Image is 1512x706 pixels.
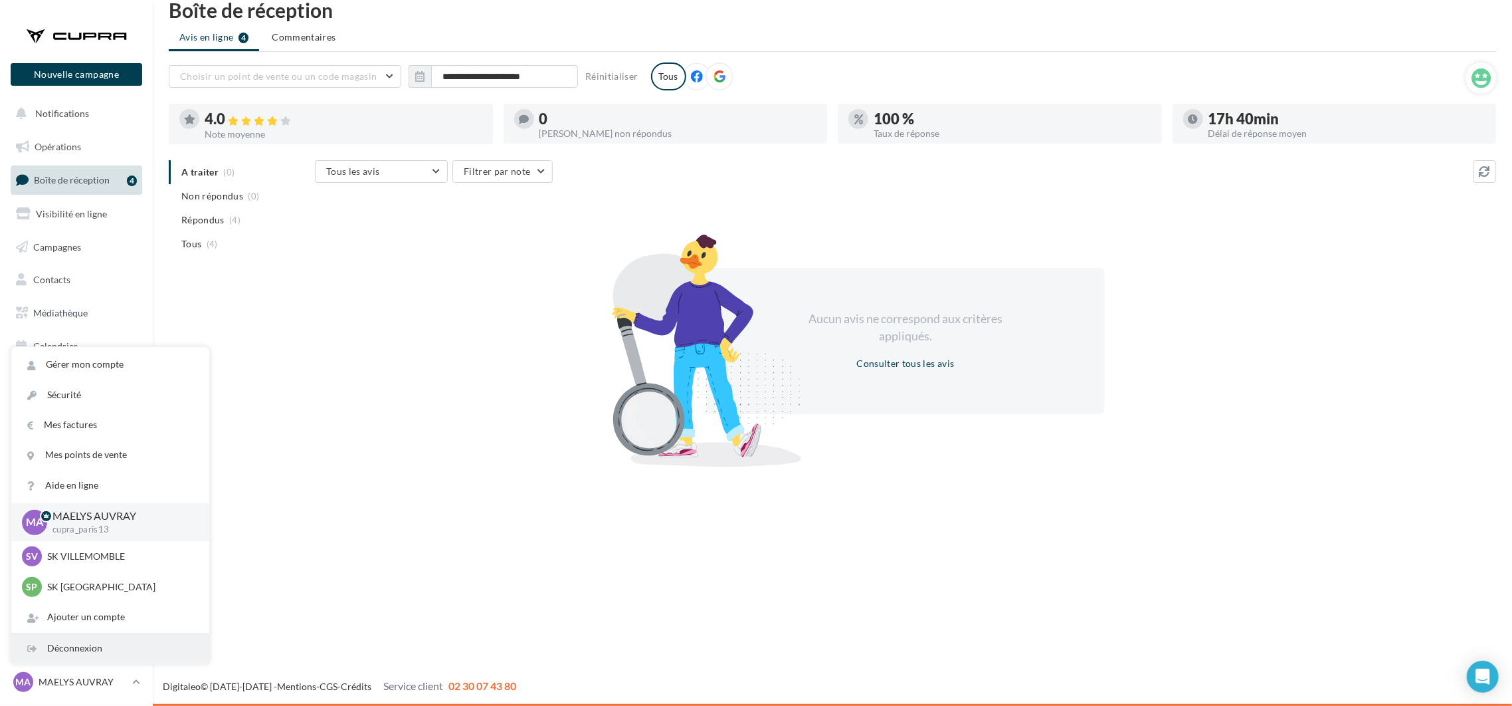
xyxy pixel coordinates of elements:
div: Open Intercom Messenger [1467,661,1499,693]
button: Filtrer par note [452,160,553,183]
a: MA MAELYS AUVRAY [11,669,142,695]
a: Mes points de vente [11,440,209,470]
span: Tous les avis [326,166,380,177]
a: Mes factures [11,410,209,440]
a: Opérations [8,133,145,161]
span: (4) [229,215,240,225]
span: © [DATE]-[DATE] - - - [163,681,516,692]
span: Contacts [33,274,70,285]
p: SK VILLEMOMBLE [47,550,193,563]
p: SK [GEOGRAPHIC_DATA] [47,580,193,594]
button: Consulter tous les avis [851,356,959,372]
a: Campagnes DataOnDemand [8,410,145,449]
span: Boîte de réception [34,174,110,185]
p: MAELYS AUVRAY [52,509,188,524]
span: Service client [383,679,443,692]
span: Choisir un point de vente ou un code magasin [180,70,377,82]
button: Choisir un point de vente ou un code magasin [169,65,401,88]
span: Opérations [35,141,81,152]
span: Tous [181,237,201,251]
div: 100 % [874,112,1151,126]
a: Sécurité [11,380,209,410]
span: Visibilité en ligne [36,208,107,219]
span: Médiathèque [33,307,88,318]
span: Non répondus [181,189,243,203]
span: Répondus [181,213,225,227]
p: MAELYS AUVRAY [39,675,127,689]
div: 17h 40min [1208,112,1486,126]
button: Réinitialiser [580,68,644,84]
span: (0) [248,191,260,201]
span: Commentaires [272,31,335,44]
div: Délai de réponse moyen [1208,129,1486,138]
div: 4.0 [205,112,482,127]
a: Digitaleo [163,681,201,692]
a: PLV et print personnalisable [8,365,145,404]
button: Tous les avis [315,160,448,183]
a: Gérer mon compte [11,350,209,380]
div: Ajouter un compte [11,602,209,632]
div: [PERSON_NAME] non répondus [539,129,817,138]
div: 0 [539,112,817,126]
span: SP [27,580,38,594]
a: Mentions [277,681,316,692]
span: SV [26,550,38,563]
a: Calendrier [8,332,145,360]
span: Calendrier [33,340,78,352]
span: MA [26,515,43,530]
div: Aucun avis ne correspond aux critères appliqués. [791,310,1020,344]
div: Déconnexion [11,634,209,663]
span: MA [16,675,31,689]
span: (4) [207,239,218,249]
button: Nouvelle campagne [11,63,142,86]
span: 02 30 07 43 80 [448,679,516,692]
div: Note moyenne [205,130,482,139]
a: Boîte de réception4 [8,166,145,194]
p: cupra_paris13 [52,524,188,536]
div: 4 [127,176,137,186]
div: Taux de réponse [874,129,1151,138]
a: Campagnes [8,233,145,261]
a: Visibilité en ligne [8,200,145,228]
a: Aide en ligne [11,471,209,501]
a: CGS [320,681,337,692]
span: Campagnes [33,241,81,252]
span: Notifications [35,108,89,119]
a: Contacts [8,266,145,294]
a: Médiathèque [8,299,145,327]
button: Notifications [8,100,140,128]
div: Tous [651,62,686,90]
a: Crédits [341,681,371,692]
